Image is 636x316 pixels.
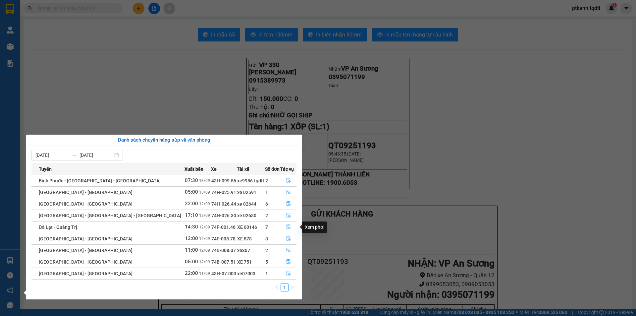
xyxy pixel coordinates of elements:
span: [GEOGRAPHIC_DATA] - [GEOGRAPHIC_DATA] [39,236,132,241]
span: Bình Phước - [GEOGRAPHIC_DATA] - [GEOGRAPHIC_DATA] [39,178,161,183]
span: VP An Sương [51,4,82,18]
span: 74H-026.44 [211,201,236,207]
span: Tuyến [39,165,52,173]
button: file-done [281,233,296,244]
div: xe 02644 [237,200,265,208]
span: 05:00 [185,259,198,265]
span: 12/09 [199,202,210,206]
span: 22:00 [185,270,198,276]
span: file-done [286,271,291,276]
span: Tài xế [237,165,249,173]
div: xe 02630 [237,212,265,219]
span: CC: [37,36,46,44]
li: 1 [281,284,289,291]
a: 1 [281,284,288,291]
div: XE 751 [237,258,265,266]
span: 2 [265,213,268,218]
span: 74B-007.51 [211,259,236,265]
span: 3 [265,236,268,241]
span: file-done [286,201,291,207]
span: 74B-008.07 [211,248,236,253]
span: [GEOGRAPHIC_DATA] - [GEOGRAPHIC_DATA] [39,259,132,265]
span: Xuất bến [185,165,203,173]
span: 13/09 [199,178,210,183]
span: 7 [265,224,268,230]
span: [GEOGRAPHIC_DATA] - [GEOGRAPHIC_DATA] [39,271,132,276]
span: 1 [265,190,268,195]
button: file-done [281,175,296,186]
span: Giao: [51,28,63,34]
span: 05:00 [185,189,198,195]
span: 12/09 [199,248,210,253]
span: 12/09 [199,213,210,218]
div: Xem phơi [302,221,327,233]
button: left [273,284,281,291]
li: Next Page [289,284,296,291]
span: 6 [265,201,268,207]
span: 12/09 [199,225,210,229]
div: xe9956.tqdtl [237,177,265,184]
p: Nhận: [51,4,97,18]
span: 2 [265,178,268,183]
span: 22:00 [185,201,198,207]
span: [GEOGRAPHIC_DATA] - [GEOGRAPHIC_DATA] [39,248,132,253]
span: to [72,153,77,158]
span: 12/09 [199,236,210,241]
span: Số đơn [265,165,280,173]
span: Thu hộ: [2,45,23,52]
span: [GEOGRAPHIC_DATA] - [GEOGRAPHIC_DATA] [39,201,132,207]
button: right [289,284,296,291]
input: Từ ngày [35,152,69,159]
span: 11/09 [199,271,210,276]
span: Đà Lạt - Quảng Trị [39,224,77,230]
button: file-done [281,199,296,209]
span: CR: [2,36,12,44]
span: [GEOGRAPHIC_DATA] - [GEOGRAPHIC_DATA] [39,190,132,195]
span: VP 330 [PERSON_NAME] [3,4,50,18]
span: 5 [265,259,268,265]
span: 74F-001.46 [211,224,236,230]
span: 43H-07.003 [211,271,236,276]
span: 13/09 [199,190,210,195]
li: Previous Page [273,284,281,291]
button: file-done [281,210,296,221]
div: XE 00146 [237,223,265,231]
span: 0 [25,45,28,52]
div: XE 578 [237,235,265,242]
span: swap-right [72,153,77,158]
span: file-done [286,178,291,183]
button: file-done [281,257,296,267]
span: 74H-025.91 [211,190,236,195]
div: xe07003 [237,270,265,277]
span: 0 [48,36,52,44]
span: Tác vụ [280,165,294,173]
span: file-done [286,224,291,230]
p: Gửi: [3,4,50,18]
span: 74F-005.78 [211,236,236,241]
span: 17:10 [185,212,198,218]
span: file-done [286,213,291,218]
span: left [275,285,279,289]
span: 0915389973 [3,19,39,27]
span: 150.000 [13,36,37,44]
span: 43H-099.56 [211,178,236,183]
span: 0395071199 [51,19,87,27]
button: file-done [281,187,296,198]
span: file-done [286,259,291,265]
div: xe807 [237,247,265,254]
span: Lấy: [3,28,13,34]
span: file-done [286,190,291,195]
span: 14:30 [185,224,198,230]
span: file-done [286,248,291,253]
div: Danh sách chuyến hàng sắp về văn phòng [31,136,296,144]
span: right [291,285,294,289]
span: Xe [211,165,217,173]
span: 2 [265,248,268,253]
span: file-done [286,236,291,241]
span: 12/09 [199,260,210,264]
input: Đến ngày [79,152,113,159]
button: file-done [281,222,296,232]
span: 07:30 [185,177,198,183]
span: 1 [265,271,268,276]
span: 74H-026.30 [211,213,236,218]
